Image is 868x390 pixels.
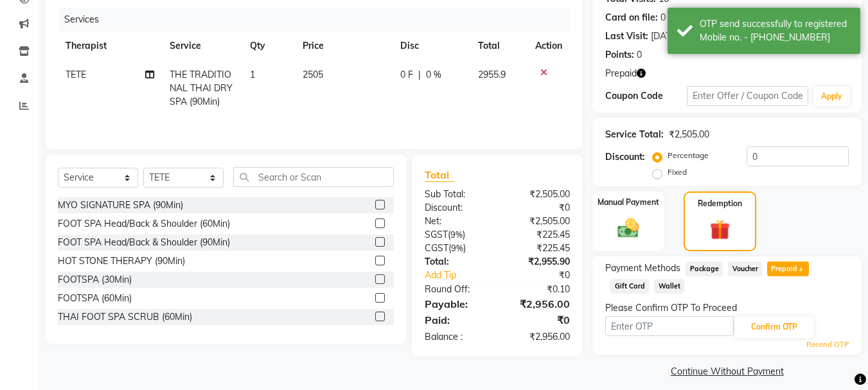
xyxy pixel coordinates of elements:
[605,128,664,141] div: Service Total:
[58,254,185,268] div: HOT STONE THERAPY (90Min)
[511,269,580,282] div: ₹0
[660,11,666,24] div: 0
[66,69,86,80] span: TETE
[415,201,497,215] div: Discount:
[58,217,230,231] div: FOOT SPA Head/Back & Shoulder (60Min)
[497,330,580,344] div: ₹2,956.00
[415,188,497,201] div: Sub Total:
[58,273,132,287] div: FOOTSPA (30Min)
[425,242,448,254] span: CGST
[58,310,192,324] div: THAI FOOT SPA SCRUB (60Min)
[478,69,506,80] span: 2955.9
[605,301,849,315] div: Please Confirm OTP To Proceed
[400,68,413,82] span: 0 F
[605,89,686,103] div: Coupon Code
[605,316,734,336] input: Enter OTP
[233,167,394,187] input: Search or Scan
[418,68,421,82] span: |
[687,86,808,106] input: Enter Offer / Coupon Code
[605,150,645,164] div: Discount:
[59,8,580,31] div: Services
[813,87,850,106] button: Apply
[605,30,648,43] div: Last Visit:
[735,316,813,338] button: Confirm OTP
[470,31,527,60] th: Total
[250,69,255,80] span: 1
[797,266,804,274] span: 4
[806,339,849,350] a: Resend OTP
[605,11,658,24] div: Card on file:
[598,197,659,208] label: Manual Payment
[415,283,497,296] div: Round Off:
[415,228,497,242] div: ( )
[595,365,859,378] a: Continue Without Payment
[295,31,393,60] th: Price
[651,30,678,43] div: [DATE]
[426,68,441,82] span: 0 %
[698,198,742,209] label: Redemption
[415,255,497,269] div: Total:
[654,279,684,294] span: Wallet
[686,261,723,276] span: Package
[58,199,183,212] div: MYO SIGNATURE SPA (90Min)
[58,292,132,305] div: FOOTSPA (60Min)
[393,31,470,60] th: Disc
[497,215,580,228] div: ₹2,505.00
[451,243,463,253] span: 9%
[415,215,497,228] div: Net:
[527,31,570,60] th: Action
[425,229,448,240] span: SGST
[668,166,687,178] label: Fixed
[415,312,497,328] div: Paid:
[497,312,580,328] div: ₹0
[610,279,649,294] span: Gift Card
[497,188,580,201] div: ₹2,505.00
[605,67,637,80] span: Prepaid
[415,269,511,282] a: Add Tip
[497,296,580,312] div: ₹2,956.00
[162,31,242,60] th: Service
[668,150,709,161] label: Percentage
[637,48,642,62] div: 0
[497,255,580,269] div: ₹2,955.90
[767,261,809,276] span: Prepaid
[242,31,296,60] th: Qty
[611,216,646,240] img: _cash.svg
[605,48,634,62] div: Points:
[704,217,736,242] img: _gift.svg
[58,236,230,249] div: FOOT SPA Head/Back & Shoulder (90Min)
[497,228,580,242] div: ₹225.45
[450,229,463,240] span: 9%
[497,283,580,296] div: ₹0.10
[497,201,580,215] div: ₹0
[170,69,233,107] span: THE TRADITIONAL THAI DRY SPA (90Min)
[415,330,497,344] div: Balance :
[303,69,323,80] span: 2505
[415,296,497,312] div: Payable:
[415,242,497,255] div: ( )
[58,31,162,60] th: Therapist
[669,128,709,141] div: ₹2,505.00
[605,261,680,275] span: Payment Methods
[425,168,454,182] span: Total
[700,17,851,44] div: OTP send successfully to registered Mobile no. - 919821890309
[728,261,762,276] span: Voucher
[497,242,580,255] div: ₹225.45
